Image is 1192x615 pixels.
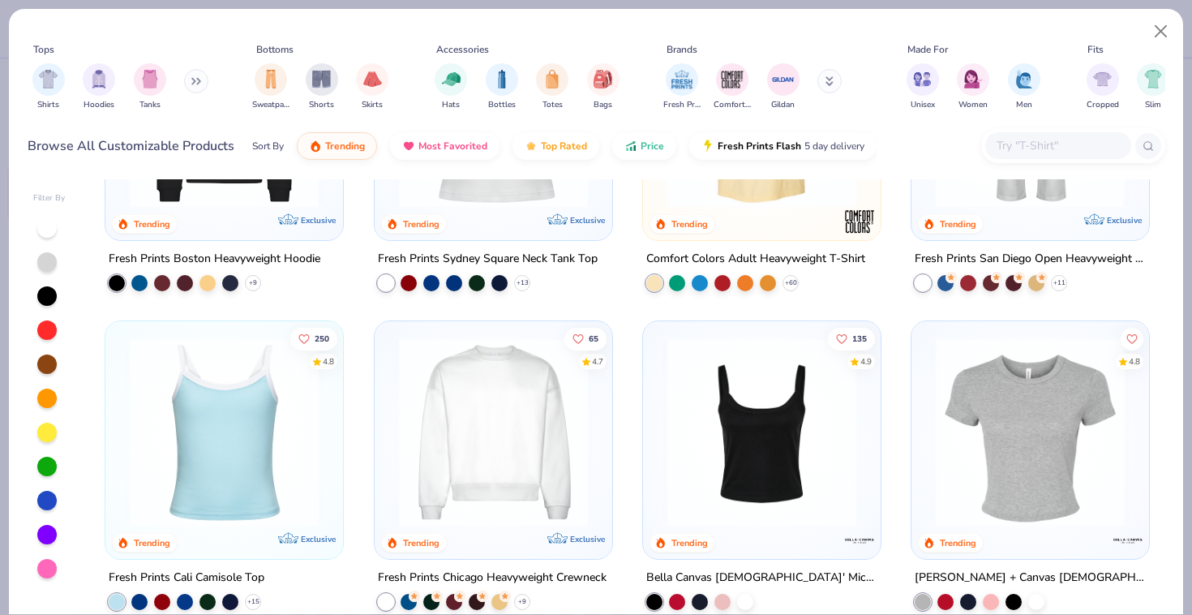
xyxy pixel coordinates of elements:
img: Tanks Image [141,70,159,88]
div: 4.8 [1129,355,1140,368]
span: Comfort Colors [714,99,751,111]
button: Top Rated [512,132,599,160]
div: filter for Bottles [486,63,518,111]
button: Most Favorited [390,132,500,160]
img: Bottles Image [493,70,511,88]
button: filter button [134,63,166,111]
div: Fresh Prints San Diego Open Heavyweight Sweatpants [915,249,1146,269]
input: Try "T-Shirt" [995,136,1120,155]
span: Top Rated [541,140,587,153]
span: Gildan [771,99,795,111]
img: Comfort Colors logo [843,205,876,238]
span: 65 [588,334,598,342]
div: Fresh Prints Sydney Square Neck Tank Top [378,249,598,269]
button: Like [828,327,875,350]
img: Shirts Image [39,70,58,88]
span: Exclusive [302,215,337,226]
img: Hoodies Image [90,70,108,88]
div: filter for Comfort Colors [714,63,751,111]
img: trending.gif [309,140,322,153]
button: filter button [356,63,388,111]
img: Cropped Image [1093,70,1112,88]
span: Shirts [37,99,59,111]
div: filter for Skirts [356,63,388,111]
span: Hats [442,99,460,111]
button: filter button [252,63,289,111]
button: filter button [1087,63,1119,111]
img: Skirts Image [363,70,382,88]
div: Sort By [252,139,284,153]
button: filter button [1008,63,1040,111]
div: filter for Totes [536,63,568,111]
button: filter button [767,63,800,111]
div: [PERSON_NAME] + Canvas [DEMOGRAPHIC_DATA]' Micro Ribbed Baby Tee [915,568,1146,588]
button: Like [1121,327,1143,350]
span: Tanks [139,99,161,111]
span: Shorts [309,99,334,111]
span: + 9 [249,278,257,288]
div: filter for Hats [435,63,467,111]
span: Cropped [1087,99,1119,111]
div: Fresh Prints Cali Camisole Top [109,568,264,588]
img: Men Image [1015,70,1033,88]
button: Like [290,327,337,350]
div: 4.9 [860,355,872,368]
button: filter button [83,63,115,111]
button: filter button [587,63,620,111]
img: Gildan Image [771,67,795,92]
img: Unisex Image [913,70,932,88]
button: filter button [714,63,751,111]
span: Bottles [488,99,516,111]
img: 1358499d-a160-429c-9f1e-ad7a3dc244c9 [391,337,596,526]
span: 250 [315,334,329,342]
span: Exclusive [570,215,605,226]
div: Bottoms [256,42,294,57]
div: filter for Women [957,63,989,111]
div: Comfort Colors Adult Heavyweight T-Shirt [646,249,865,269]
span: + 60 [784,278,796,288]
img: Totes Image [543,70,561,88]
img: flash.gif [701,140,714,153]
button: filter button [32,63,65,111]
div: Fits [1087,42,1104,57]
img: Shorts Image [312,70,331,88]
div: filter for Slim [1137,63,1169,111]
button: filter button [1137,63,1169,111]
div: Filter By [33,192,66,204]
img: Fresh Prints Image [670,67,694,92]
span: Hoodies [84,99,114,111]
button: Price [612,132,676,160]
div: Brands [667,42,697,57]
span: 5 day delivery [804,137,864,156]
div: filter for Tanks [134,63,166,111]
span: + 15 [247,597,259,607]
span: Exclusive [570,534,605,544]
button: Trending [297,132,377,160]
img: Sweatpants Image [262,70,280,88]
span: 135 [852,334,867,342]
div: filter for Sweatpants [252,63,289,111]
img: TopRated.gif [525,140,538,153]
span: + 11 [1053,278,1066,288]
div: Bella Canvas [DEMOGRAPHIC_DATA]' Micro Ribbed Scoop Tank [646,568,877,588]
img: Slim Image [1144,70,1162,88]
span: Men [1016,99,1032,111]
div: filter for Shirts [32,63,65,111]
div: filter for Cropped [1087,63,1119,111]
span: + 9 [518,597,526,607]
div: Made For [907,42,948,57]
div: Fresh Prints Chicago Heavyweight Crewneck [378,568,607,588]
span: Trending [325,140,365,153]
span: Most Favorited [418,140,487,153]
img: a25d9891-da96-49f3-a35e-76288174bf3a [122,337,327,526]
span: Unisex [911,99,935,111]
div: filter for Bags [587,63,620,111]
span: Women [958,99,988,111]
div: filter for Men [1008,63,1040,111]
div: filter for Hoodies [83,63,115,111]
img: Bella + Canvas logo [843,524,876,557]
button: filter button [435,63,467,111]
div: filter for Shorts [306,63,338,111]
span: Exclusive [302,534,337,544]
span: Fresh Prints [663,99,701,111]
